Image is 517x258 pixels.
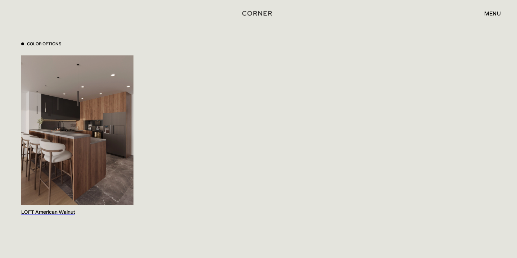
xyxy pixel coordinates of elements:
[21,55,133,216] a: LOFT American Walnut
[477,7,501,19] div: menu
[27,41,61,47] div: Color Options
[239,9,278,18] a: home
[484,10,501,16] div: menu
[21,209,133,216] div: LOFT American Walnut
